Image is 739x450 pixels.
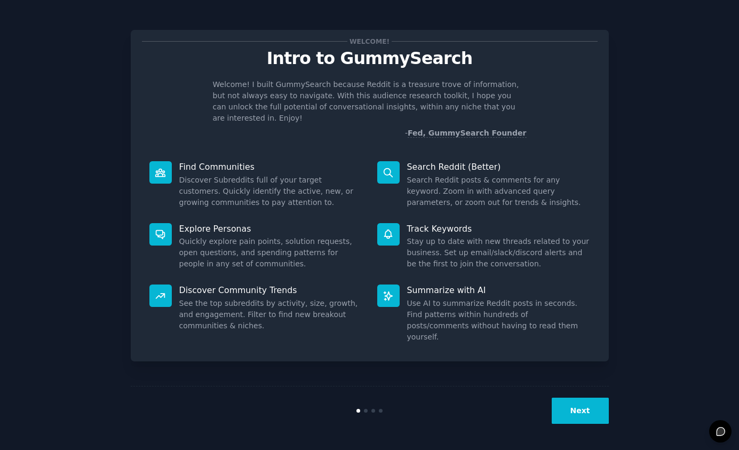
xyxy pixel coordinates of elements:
p: Intro to GummySearch [142,49,598,68]
button: Next [552,398,609,424]
dd: Stay up to date with new threads related to your business. Set up email/slack/discord alerts and ... [407,236,590,270]
p: Discover Community Trends [179,285,362,296]
p: Welcome! I built GummySearch because Reddit is a treasure trove of information, but not always ea... [213,79,527,124]
p: Explore Personas [179,223,362,234]
p: Find Communities [179,161,362,172]
dd: Quickly explore pain points, solution requests, open questions, and spending patterns for people ... [179,236,362,270]
p: Search Reddit (Better) [407,161,590,172]
dd: Use AI to summarize Reddit posts in seconds. Find patterns within hundreds of posts/comments with... [407,298,590,343]
a: Fed, GummySearch Founder [408,129,527,138]
dd: See the top subreddits by activity, size, growth, and engagement. Filter to find new breakout com... [179,298,362,331]
span: Welcome! [347,36,391,47]
dd: Discover Subreddits full of your target customers. Quickly identify the active, new, or growing c... [179,175,362,208]
p: Summarize with AI [407,285,590,296]
dd: Search Reddit posts & comments for any keyword. Zoom in with advanced query parameters, or zoom o... [407,175,590,208]
div: - [405,128,527,139]
p: Track Keywords [407,223,590,234]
